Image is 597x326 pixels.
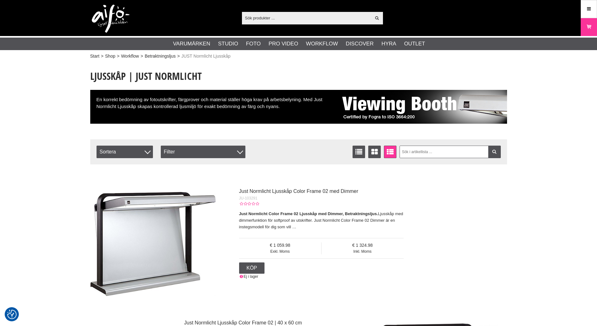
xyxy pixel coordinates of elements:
img: Just Normlicht Ljusskåp Color Frame 02 med Dimmer [90,171,216,296]
span: Ej i lager [244,274,258,279]
span: 1 059.98 [239,242,321,249]
a: Varumärken [173,40,210,48]
a: Utökad listvisning [384,146,396,158]
a: Just Normlicht Ljusskåp Color Frame 02 | 40 x 60 cm [184,320,302,325]
span: JUST Normlicht Ljusskåp [181,53,231,60]
a: Fönstervisning [368,146,381,158]
div: En korrekt bedömning av fotoutskrifter, färgprover och material ställer höga krav på arbetsbelyni... [90,90,507,124]
span: Exkl. Moms [239,249,321,254]
img: logo.png [92,5,129,33]
div: Kundbetyg: 0 [239,201,259,207]
div: Filter [161,146,245,158]
a: Hyra [381,40,396,48]
a: Just Normlicht Ljusskåp Color Frame 02 med Dimmer [239,189,359,194]
button: Samtyckesinställningar [7,309,17,320]
img: Revisit consent button [7,310,17,319]
span: > [117,53,119,60]
a: … [292,225,296,229]
span: > [177,53,180,60]
a: Foto [246,40,261,48]
a: Shop [105,53,115,60]
h1: Ljusskåp | JUST Normlicht [90,69,507,83]
a: Listvisning [353,146,365,158]
a: Pro Video [269,40,298,48]
a: Studio [218,40,238,48]
span: > [140,53,143,60]
span: Sortera [97,146,153,158]
img: Just Normlicht Ljusskåp [338,90,507,124]
input: Sök i artikellista ... [400,146,501,158]
a: Köp [239,262,265,274]
p: Ljusskåp med dimmerfunktion för softproof av utskrifter. Just Normlicht Color Frame 02 Dimmer är ... [239,211,404,230]
a: Outlet [404,40,425,48]
a: Betraktningsljus [145,53,176,60]
span: Inkl. Moms [322,249,404,254]
a: Start [90,53,100,60]
a: Workflow [306,40,338,48]
input: Sök produkter ... [242,13,371,23]
a: Filtrera [488,146,501,158]
a: Workflow [121,53,139,60]
a: Discover [346,40,374,48]
span: JU-103291 [239,196,258,200]
span: > [101,53,103,60]
strong: Just Normlicht Color Frame 02 Ljusskåp med Dimmer, Betraktningsljus. [239,211,378,216]
span: 1 324.98 [322,242,404,249]
i: Ej i lager [239,274,244,279]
